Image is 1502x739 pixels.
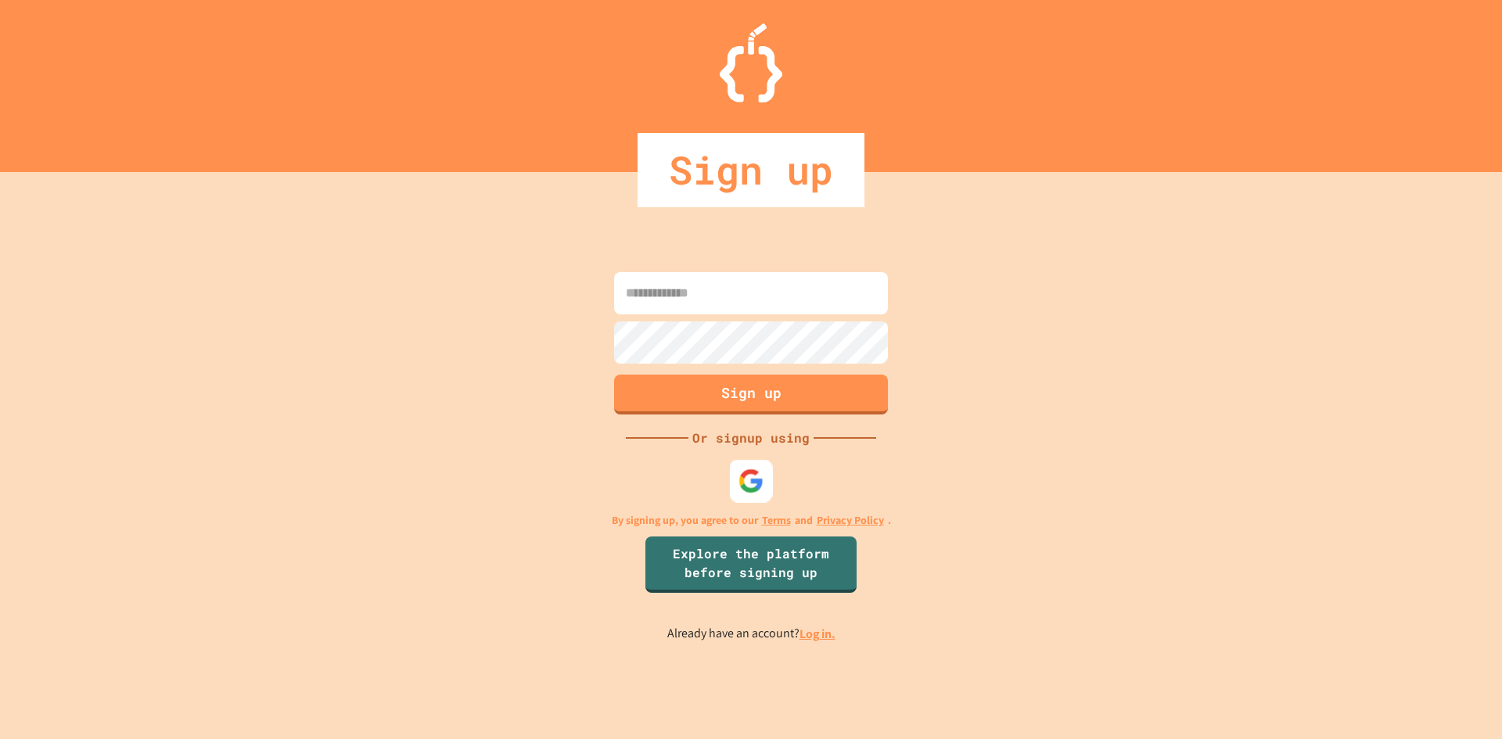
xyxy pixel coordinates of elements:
[738,468,764,493] img: google-icon.svg
[667,624,835,644] p: Already have an account?
[720,23,782,102] img: Logo.svg
[638,133,864,207] div: Sign up
[800,626,835,642] a: Log in.
[612,512,891,529] p: By signing up, you agree to our and .
[762,512,791,529] a: Terms
[817,512,884,529] a: Privacy Policy
[645,536,857,593] a: Explore the platform before signing up
[614,375,888,414] button: Sign up
[688,429,814,447] div: Or signup using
